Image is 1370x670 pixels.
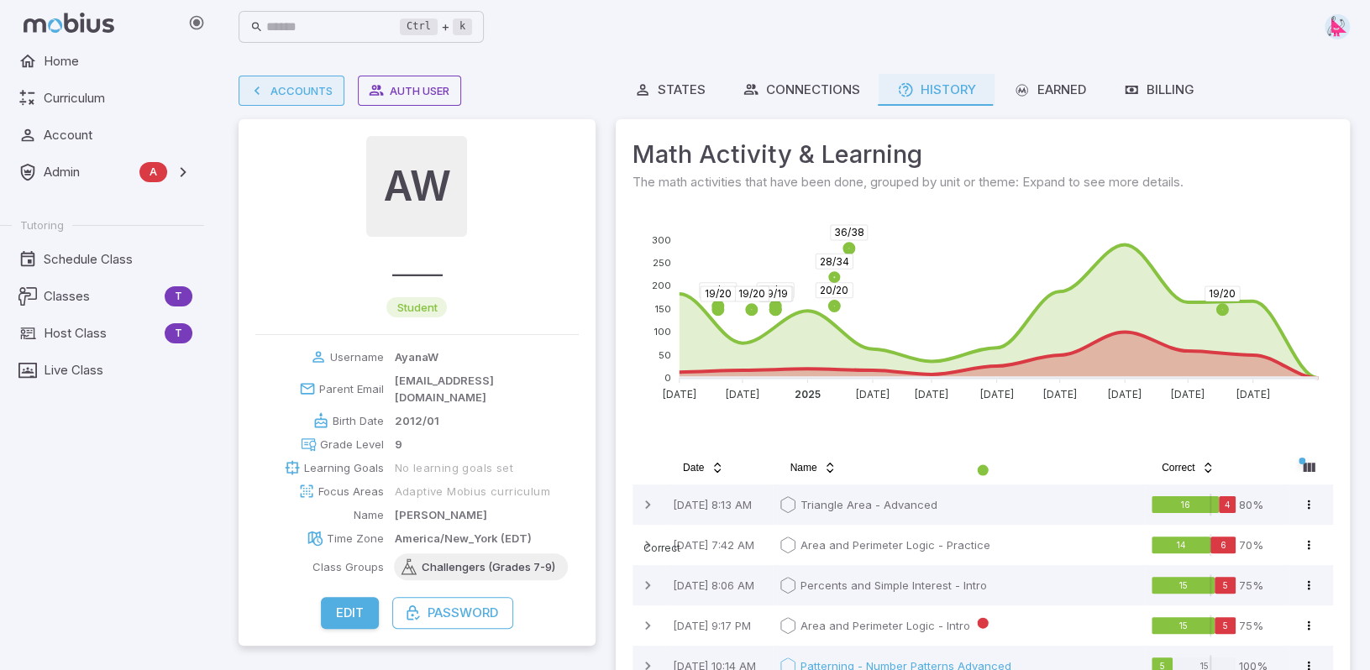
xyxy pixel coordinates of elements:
p: [DATE] 9:17 PM [673,617,767,634]
text: 5 [1222,620,1227,630]
text: 15 [1178,620,1187,630]
span: Live Class [44,361,192,379]
button: Auth User [358,76,461,106]
div: AW [366,136,467,237]
button: Name [779,454,847,481]
p: 2012/01 [394,412,438,429]
p: 9 [394,436,402,453]
text: 6 [1220,539,1226,549]
kbd: k [453,18,472,35]
button: Date [673,454,734,481]
span: Correct [631,542,680,554]
tspan: [DATE] [663,388,696,400]
span: Classes [44,287,158,306]
button: Correct [1152,454,1225,481]
p: Area and Perimeter Logic - Practice [800,537,989,553]
tspan: 100 [654,326,671,338]
p: Username [330,348,384,365]
tspan: 0 [664,372,671,384]
svg: Answered 20 of 20 [1152,494,1236,516]
span: No learning goals set [394,460,512,475]
p: Time Zone [327,530,384,547]
p: 80 % [1239,496,1263,513]
p: [PERSON_NAME] [394,506,486,523]
span: Admin [44,163,133,181]
p: Triangle Area - Advanced [800,496,937,513]
img: right-triangle.svg [1325,14,1350,39]
p: Area and Perimeter Logic - Intro [800,617,969,634]
tspan: [DATE] [726,388,759,400]
span: A [139,164,167,181]
tspan: 200 [652,280,671,291]
div: Earned [1013,81,1086,99]
tspan: [DATE] [1108,388,1142,400]
tspan: 250 [653,257,671,269]
span: Schedule Class [44,250,192,269]
button: Password [392,597,513,629]
p: 75 % [1239,577,1263,594]
p: Grade Level [320,436,384,453]
span: Math Activity & Learning [633,136,1333,173]
span: Host Class [44,324,158,343]
kbd: Ctrl [400,18,438,35]
tspan: [DATE] [1171,388,1205,400]
text: 16 [1180,499,1189,509]
div: Billing [1123,81,1194,99]
text: 14 [1176,539,1185,549]
tspan: [DATE] [1042,388,1076,400]
span: student [386,299,447,316]
svg: Answered 20 of 20 [1152,615,1236,636]
div: History [897,81,976,99]
span: Home [44,52,192,71]
svg: Answered 20 of 20 [1152,574,1236,596]
tspan: 50 [659,348,671,360]
tspan: [DATE] [915,388,948,400]
text: 15 [1199,660,1208,670]
p: Name [354,506,384,523]
text: 5 [1222,579,1227,589]
span: T [165,288,192,305]
span: Date [683,461,704,474]
span: Challengers (Grades 7-9) [407,558,568,575]
text: 5 [1159,660,1164,670]
p: 70 % [1239,537,1263,553]
span: The math activities that have been done, grouped by unit or theme: Expand to see more details. [633,173,1333,191]
p: [EMAIL_ADDRESS][DOMAIN_NAME] [394,372,579,406]
tspan: [DATE] [1236,388,1269,400]
h4: _____ [391,250,442,284]
p: America/New_York (EDT) [394,530,531,547]
div: Connections [743,81,860,99]
span: Account [44,126,192,144]
div: States [634,81,706,99]
span: Curriculum [44,89,192,107]
span: Adaptive Mobius curriculum [394,484,549,499]
span: Correct [1162,461,1194,474]
tspan: [DATE] [856,388,890,400]
p: Percents and Simple Interest - Intro [800,577,986,594]
p: Focus Areas [318,483,384,500]
p: AyanaW [394,348,438,365]
tspan: 150 [655,303,671,315]
button: Column visibility [1295,454,1322,481]
p: Parent Email [319,380,384,397]
p: Learning Goals [304,459,384,476]
button: Edit [321,597,379,629]
a: Accounts [239,76,344,106]
text: 15 [1178,579,1187,589]
div: + [400,17,472,37]
tspan: [DATE] [979,388,1013,400]
p: [DATE] 8:06 AM [673,577,767,594]
span: T [165,325,192,342]
span: Name [790,461,816,474]
p: [DATE] 7:42 AM [673,537,767,553]
p: [DATE] 8:13 AM [673,496,767,513]
text: 4 [1224,499,1230,509]
p: 75 % [1239,617,1263,634]
p: Birth Date [333,412,384,429]
p: Class Groups [312,558,384,575]
svg: Answered 20 of 20 [1152,534,1236,556]
span: Tutoring [20,217,64,233]
tspan: 300 [652,234,671,246]
tspan: 2025 [795,388,821,400]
